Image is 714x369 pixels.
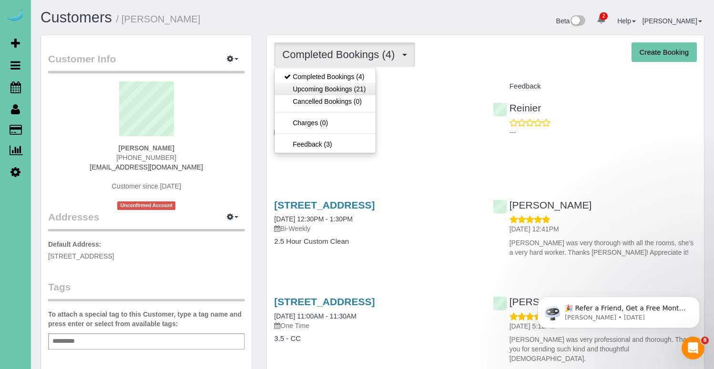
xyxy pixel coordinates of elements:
[48,252,114,260] span: [STREET_ADDRESS]
[275,83,375,95] a: Upcoming Bookings (21)
[6,10,25,23] img: Automaid Logo
[112,182,181,190] span: Customer since [DATE]
[274,296,375,307] a: [STREET_ADDRESS]
[274,140,478,149] h4: 2.5 Hour Custom Clean
[274,335,478,343] h4: 3.5 - CC
[523,277,714,343] iframe: Intercom notifications message
[570,15,585,28] img: New interface
[274,224,478,233] p: Bi-Weekly
[116,154,176,161] span: [PHONE_NUMBER]
[274,312,356,320] a: [DATE] 11:00AM - 11:30AM
[48,309,245,329] label: To attach a special tag to this Customer, type a tag name and press enter or select from availabl...
[632,42,697,62] button: Create Booking
[48,52,245,73] legend: Customer Info
[510,335,697,363] p: [PERSON_NAME] was very professional and thorough. Thank you for sending such kind and thoughtful ...
[510,128,697,137] p: ---
[493,102,541,113] a: Reinier
[275,138,375,150] a: Feedback (3)
[493,82,697,90] h4: Feedback
[493,199,592,210] a: [PERSON_NAME]
[275,95,375,108] a: Cancelled Bookings (0)
[592,10,611,30] a: 2
[118,144,174,152] strong: [PERSON_NAME]
[510,224,697,234] p: [DATE] 12:41PM
[510,238,697,257] p: [PERSON_NAME] was very thorough with all the rooms, she’s a very hard worker. Thanks [PERSON_NAME...
[556,17,586,25] a: Beta
[600,12,608,20] span: 2
[282,49,399,60] span: Completed Bookings (4)
[48,239,102,249] label: Default Address:
[274,82,478,90] h4: Service
[41,9,112,26] a: Customers
[275,70,375,83] a: Completed Bookings (4)
[48,280,245,301] legend: Tags
[274,238,478,246] h4: 2.5 Hour Custom Clean
[510,321,697,331] p: [DATE] 5:12PM
[274,321,478,330] p: One Time
[274,42,415,67] button: Completed Bookings (4)
[274,199,375,210] a: [STREET_ADDRESS]
[617,17,636,25] a: Help
[90,163,203,171] a: [EMAIL_ADDRESS][DOMAIN_NAME]
[117,201,175,209] span: Unconfirmed Account
[275,117,375,129] a: Charges (0)
[116,14,201,24] small: / [PERSON_NAME]
[274,215,353,223] a: [DATE] 12:30PM - 1:30PM
[274,127,478,137] p: Bi-Weekly
[682,337,704,359] iframe: Intercom live chat
[701,337,709,344] span: 8
[643,17,702,25] a: [PERSON_NAME]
